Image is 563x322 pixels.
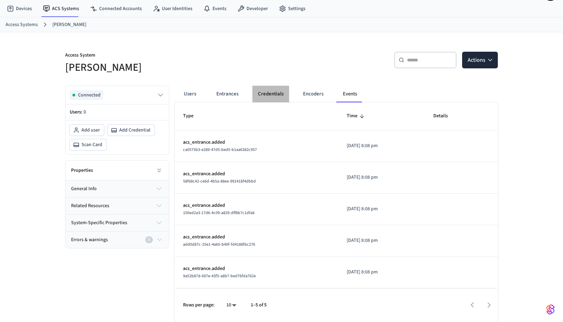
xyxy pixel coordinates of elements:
[183,111,202,121] span: Type
[65,60,277,75] h5: [PERSON_NAME]
[81,127,100,134] span: Add user
[347,111,366,121] span: Time
[107,125,155,136] button: Add Credential
[78,92,101,99] span: Connected
[183,147,257,153] span: ca0575b3-e289-47d5-bed5-b1aa6382c957
[70,139,106,150] button: Scan Card
[70,125,104,136] button: Add user
[183,241,255,247] span: add0d87c-25e1-4a65-b49f-fd4188fbc276
[81,141,102,148] span: Scan Card
[6,21,38,28] a: Access Systems
[183,210,254,216] span: 150ed2a3-17d6-4c09-a829-dff8b7c1dfa8
[52,21,86,28] a: [PERSON_NAME]
[70,90,165,100] button: Connected
[211,86,244,102] button: Entrances
[433,111,457,121] span: Details
[147,2,198,15] a: User Identities
[71,185,97,193] span: general info
[297,86,329,102] button: Encoders
[337,86,363,102] button: Events
[183,170,330,178] p: acs_entrance.added
[71,219,127,227] span: system-specific properties
[232,2,274,15] a: Developer
[71,236,108,244] span: Errors & warnings
[183,234,330,241] p: acs_entrance.added
[183,202,330,209] p: acs_entrance.added
[347,174,417,181] p: [DATE] 8:08 pm
[66,197,169,214] button: related resources
[183,178,256,184] span: 58f68c42-ce6d-4b5a-88ee-991418f4dbbd
[252,86,289,102] button: Credentials
[71,202,109,210] span: related resources
[65,52,277,60] p: Access System
[70,109,165,116] p: Users:
[347,237,417,244] p: [DATE] 8:08 pm
[84,109,86,116] span: 0
[347,205,417,213] p: [DATE] 8:08 pm
[183,265,330,272] p: acs_entrance.added
[145,236,153,243] div: 0
[462,52,498,68] button: Actions
[347,269,417,276] p: [DATE] 8:08 pm
[274,2,311,15] a: Settings
[66,231,169,248] button: Errors & warnings0
[177,86,202,102] button: Users
[183,273,256,279] span: 9a52b87d-697e-43f5-a8b7-bed76fda762e
[198,2,232,15] a: Events
[119,127,150,134] span: Add Credential
[347,142,417,150] p: [DATE] 8:08 pm
[175,102,498,288] table: sticky table
[85,2,147,15] a: Connected Accounts
[1,2,37,15] a: Devices
[66,214,169,231] button: system-specific properties
[71,167,93,174] h2: Properties
[223,300,240,310] div: 10
[183,139,330,146] p: acs_entrance.added
[66,180,169,197] button: general info
[251,302,267,309] p: 1–5 of 5
[37,2,85,15] a: ACS Systems
[546,304,555,315] img: SeamLogoGradient.69752ec5.svg
[183,302,215,309] p: Rows per page:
